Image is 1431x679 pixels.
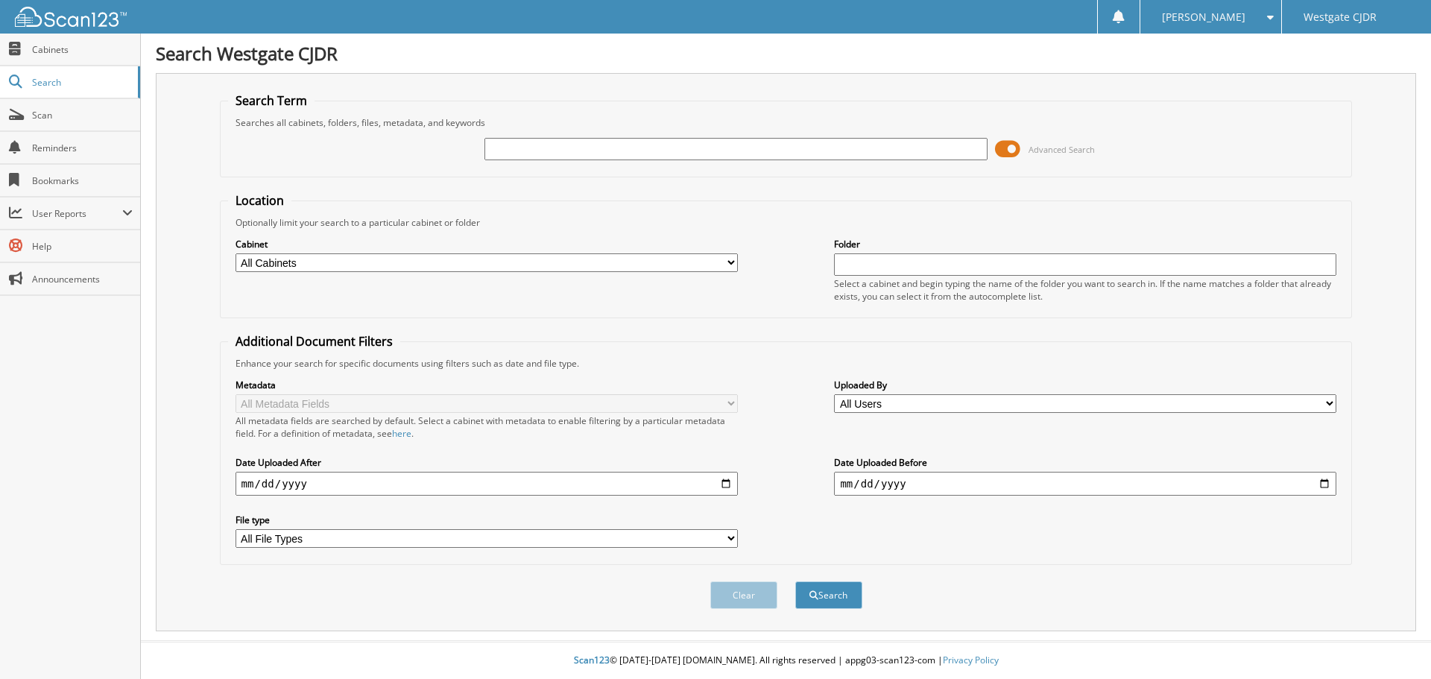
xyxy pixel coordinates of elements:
label: Metadata [236,379,738,391]
legend: Location [228,192,291,209]
span: Scan [32,109,133,121]
span: Advanced Search [1029,144,1095,155]
label: Date Uploaded After [236,456,738,469]
legend: Search Term [228,92,315,109]
span: Scan123 [574,654,610,666]
a: Privacy Policy [943,654,999,666]
div: Enhance your search for specific documents using filters such as date and file type. [228,357,1345,370]
span: Cabinets [32,43,133,56]
span: User Reports [32,207,122,220]
div: Optionally limit your search to a particular cabinet or folder [228,216,1345,229]
label: Date Uploaded Before [834,456,1336,469]
button: Search [795,581,862,609]
button: Clear [710,581,777,609]
label: Uploaded By [834,379,1336,391]
input: start [236,472,738,496]
div: Select a cabinet and begin typing the name of the folder you want to search in. If the name match... [834,277,1336,303]
span: Bookmarks [32,174,133,187]
a: here [392,427,411,440]
label: Folder [834,238,1336,250]
legend: Additional Document Filters [228,333,400,350]
div: © [DATE]-[DATE] [DOMAIN_NAME]. All rights reserved | appg03-scan123-com | [141,642,1431,679]
div: Searches all cabinets, folders, files, metadata, and keywords [228,116,1345,129]
span: Search [32,76,130,89]
label: Cabinet [236,238,738,250]
span: Help [32,240,133,253]
input: end [834,472,1336,496]
img: scan123-logo-white.svg [15,7,127,27]
h1: Search Westgate CJDR [156,41,1416,66]
span: [PERSON_NAME] [1162,13,1245,22]
div: All metadata fields are searched by default. Select a cabinet with metadata to enable filtering b... [236,414,738,440]
span: Reminders [32,142,133,154]
span: Announcements [32,273,133,285]
span: Westgate CJDR [1304,13,1377,22]
label: File type [236,514,738,526]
